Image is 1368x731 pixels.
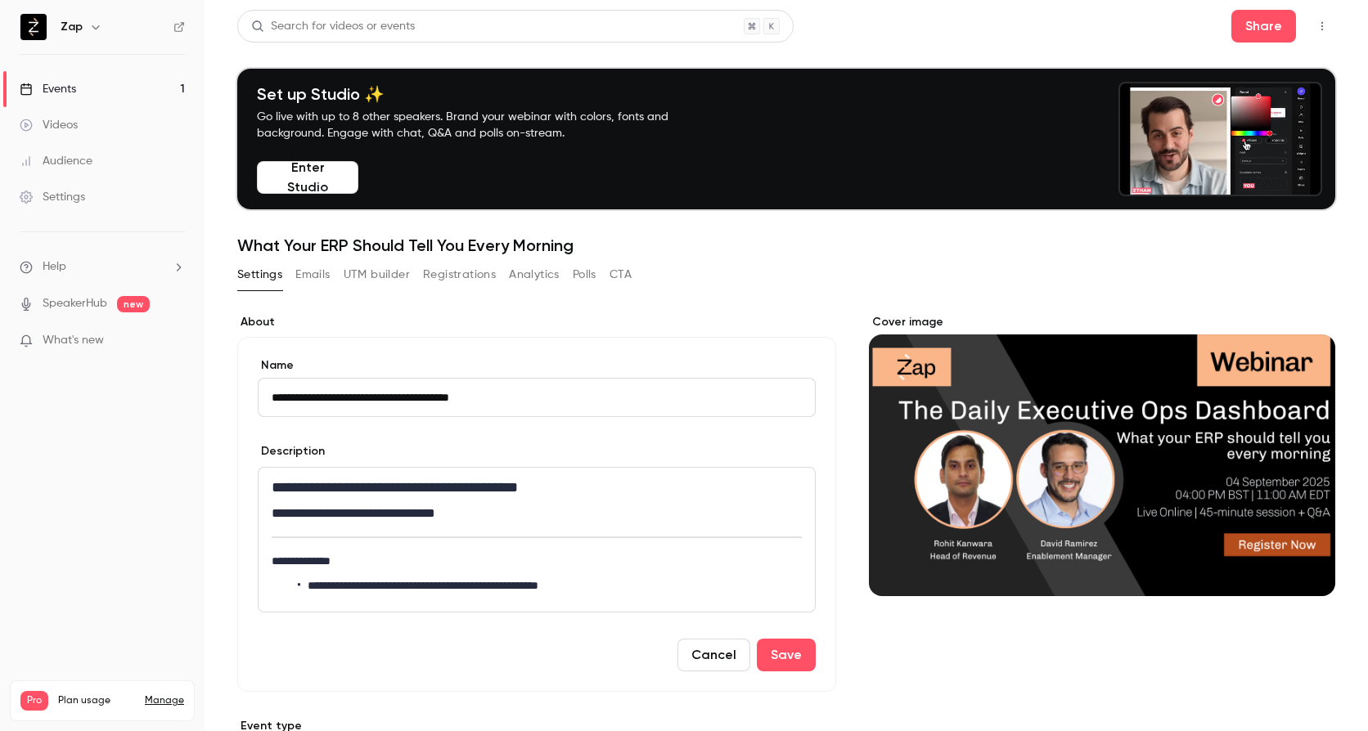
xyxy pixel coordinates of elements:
[509,262,560,288] button: Analytics
[423,262,496,288] button: Registrations
[257,109,707,141] p: Go live with up to 8 other speakers. Brand your webinar with colors, fonts and background. Engage...
[610,262,632,288] button: CTA
[117,296,150,312] span: new
[43,295,107,312] a: SpeakerHub
[677,639,750,671] button: Cancel
[61,19,83,35] h6: Zap
[43,258,66,276] span: Help
[258,443,325,460] label: Description
[869,314,1335,596] section: Cover image
[1231,10,1296,43] button: Share
[251,18,415,35] div: Search for videos or events
[869,314,1335,330] label: Cover image
[20,117,78,133] div: Videos
[295,262,330,288] button: Emails
[257,84,707,104] h4: Set up Studio ✨
[573,262,596,288] button: Polls
[58,694,135,707] span: Plan usage
[145,694,184,707] a: Manage
[20,81,76,97] div: Events
[259,468,815,612] div: editor
[20,258,185,276] li: help-dropdown-opener
[237,314,836,330] label: About
[20,189,85,205] div: Settings
[20,14,47,40] img: Zap
[20,691,48,711] span: Pro
[237,235,1335,255] h1: What Your ERP Should Tell You Every Morning
[257,161,358,194] button: Enter Studio
[237,262,282,288] button: Settings
[43,332,104,349] span: What's new
[258,467,816,612] section: description
[344,262,410,288] button: UTM builder
[757,639,816,671] button: Save
[258,357,816,374] label: Name
[20,153,92,169] div: Audience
